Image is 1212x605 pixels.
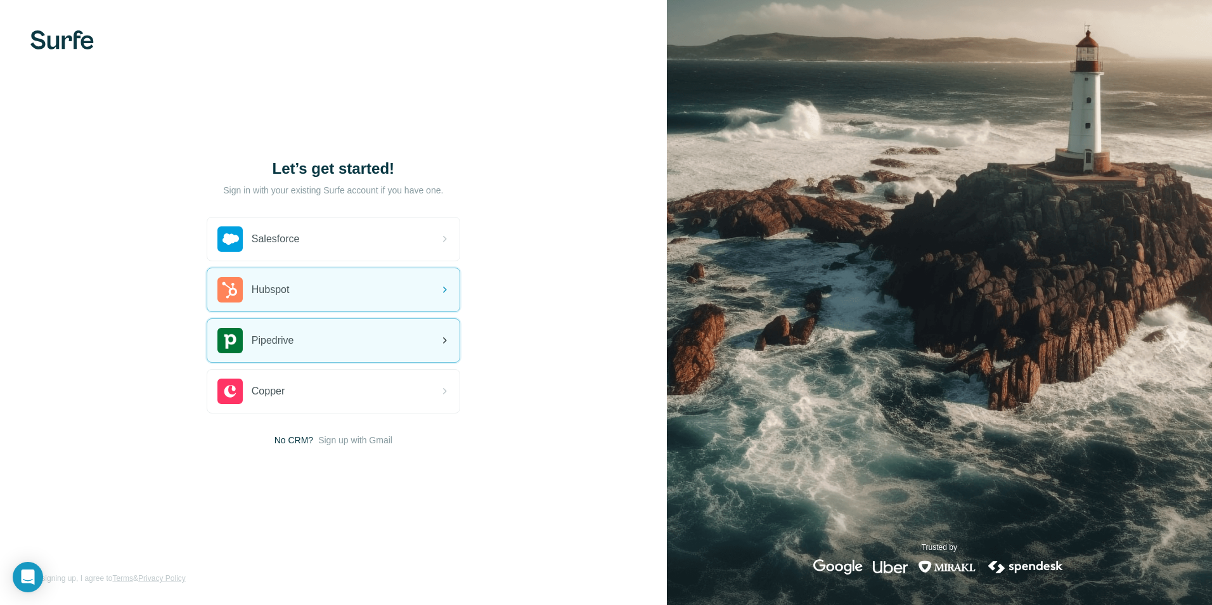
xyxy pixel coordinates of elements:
[918,559,976,575] img: mirakl's logo
[252,231,300,247] span: Salesforce
[138,574,186,583] a: Privacy Policy
[13,562,43,592] div: Open Intercom Messenger
[813,559,863,575] img: google's logo
[217,277,243,302] img: hubspot's logo
[274,434,313,446] span: No CRM?
[217,328,243,353] img: pipedrive's logo
[207,159,460,179] h1: Let’s get started!
[252,282,290,297] span: Hubspot
[922,542,957,553] p: Trusted by
[252,384,285,399] span: Copper
[986,559,1065,575] img: spendesk's logo
[217,379,243,404] img: copper's logo
[30,573,186,584] span: By signing up, I agree to &
[223,184,443,197] p: Sign in with your existing Surfe account if you have one.
[112,574,133,583] a: Terms
[318,434,392,446] button: Sign up with Gmail
[30,30,94,49] img: Surfe's logo
[873,559,908,575] img: uber's logo
[217,226,243,252] img: salesforce's logo
[252,333,294,348] span: Pipedrive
